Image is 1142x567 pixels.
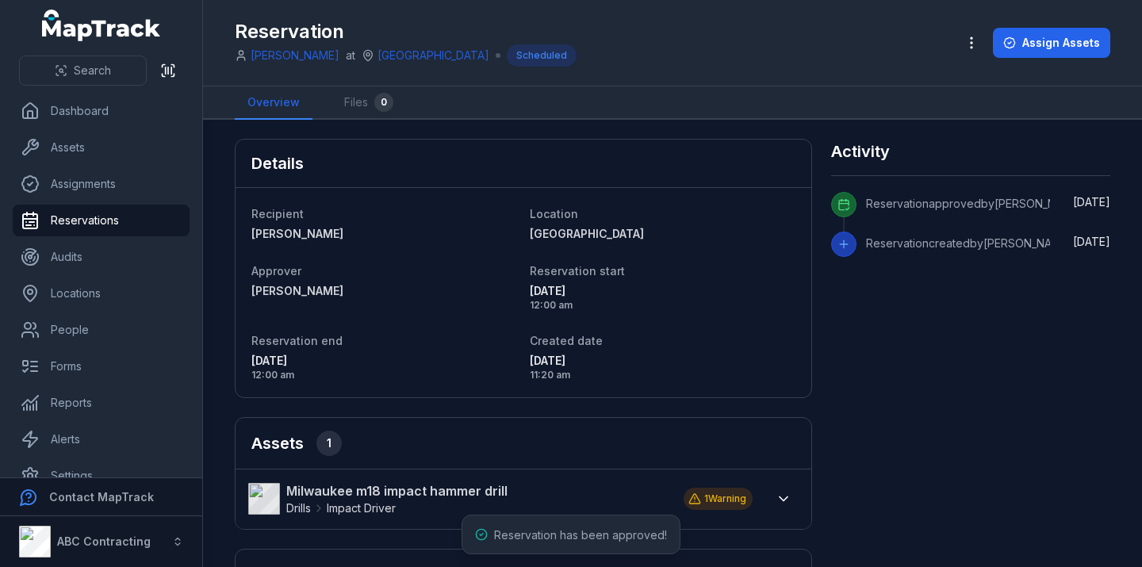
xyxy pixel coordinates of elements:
time: 06/09/2025, 11:20:03 am [1073,235,1110,248]
span: Created date [530,334,603,347]
a: MapTrack [42,10,161,41]
span: [DATE] [251,353,517,369]
a: [GEOGRAPHIC_DATA] [530,226,795,242]
a: Forms [13,351,190,382]
span: at [346,48,355,63]
a: Audits [13,241,190,273]
a: Alerts [13,423,190,455]
strong: ABC Contracting [57,534,151,548]
time: 06/09/2025, 11:20:03 am [530,353,795,381]
a: Milwaukee m18 impact hammer drillDrillsImpact Driver [248,481,668,516]
span: [DATE] [1073,195,1110,209]
span: Approver [251,264,301,278]
span: [GEOGRAPHIC_DATA] [530,227,644,240]
strong: Milwaukee m18 impact hammer drill [286,481,508,500]
time: 06/09/2025, 11:20:20 am [1073,195,1110,209]
span: Reservation created by [PERSON_NAME] [866,236,1072,250]
a: Locations [13,278,190,309]
a: Assets [13,132,190,163]
span: Reservation start [530,264,625,278]
span: [DATE] [530,353,795,369]
span: Recipient [251,207,304,220]
time: 10/09/2025, 12:00:00 am [251,353,517,381]
a: [GEOGRAPHIC_DATA] [377,48,489,63]
h2: Activity [831,140,890,163]
span: 12:00 am [251,369,517,381]
a: Settings [13,460,190,492]
h2: Assets [251,431,342,456]
a: Overview [235,86,312,120]
a: Reservations [13,205,190,236]
div: 1 Warning [684,488,753,510]
span: Reservation approved by [PERSON_NAME] [866,197,1083,210]
span: Search [74,63,111,79]
span: [DATE] [1073,235,1110,248]
a: Assignments [13,168,190,200]
time: 09/09/2025, 12:00:00 am [530,283,795,312]
span: 12:00 am [530,299,795,312]
h2: Details [251,152,304,174]
a: Files0 [331,86,406,120]
span: Location [530,207,578,220]
div: Scheduled [507,44,577,67]
span: Impact Driver [327,500,396,516]
span: Reservation has been approved! [494,528,667,542]
a: Dashboard [13,95,190,127]
a: People [13,314,190,346]
a: Reports [13,387,190,419]
a: [PERSON_NAME] [251,283,517,299]
h1: Reservation [235,19,577,44]
span: 11:20 am [530,369,795,381]
span: Reservation end [251,334,343,347]
div: 0 [374,93,393,112]
strong: Contact MapTrack [49,490,154,504]
button: Search [19,56,147,86]
span: Drills [286,500,311,516]
div: 1 [316,431,342,456]
span: [DATE] [530,283,795,299]
button: Assign Assets [993,28,1110,58]
a: [PERSON_NAME] [251,226,517,242]
a: [PERSON_NAME] [251,48,339,63]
